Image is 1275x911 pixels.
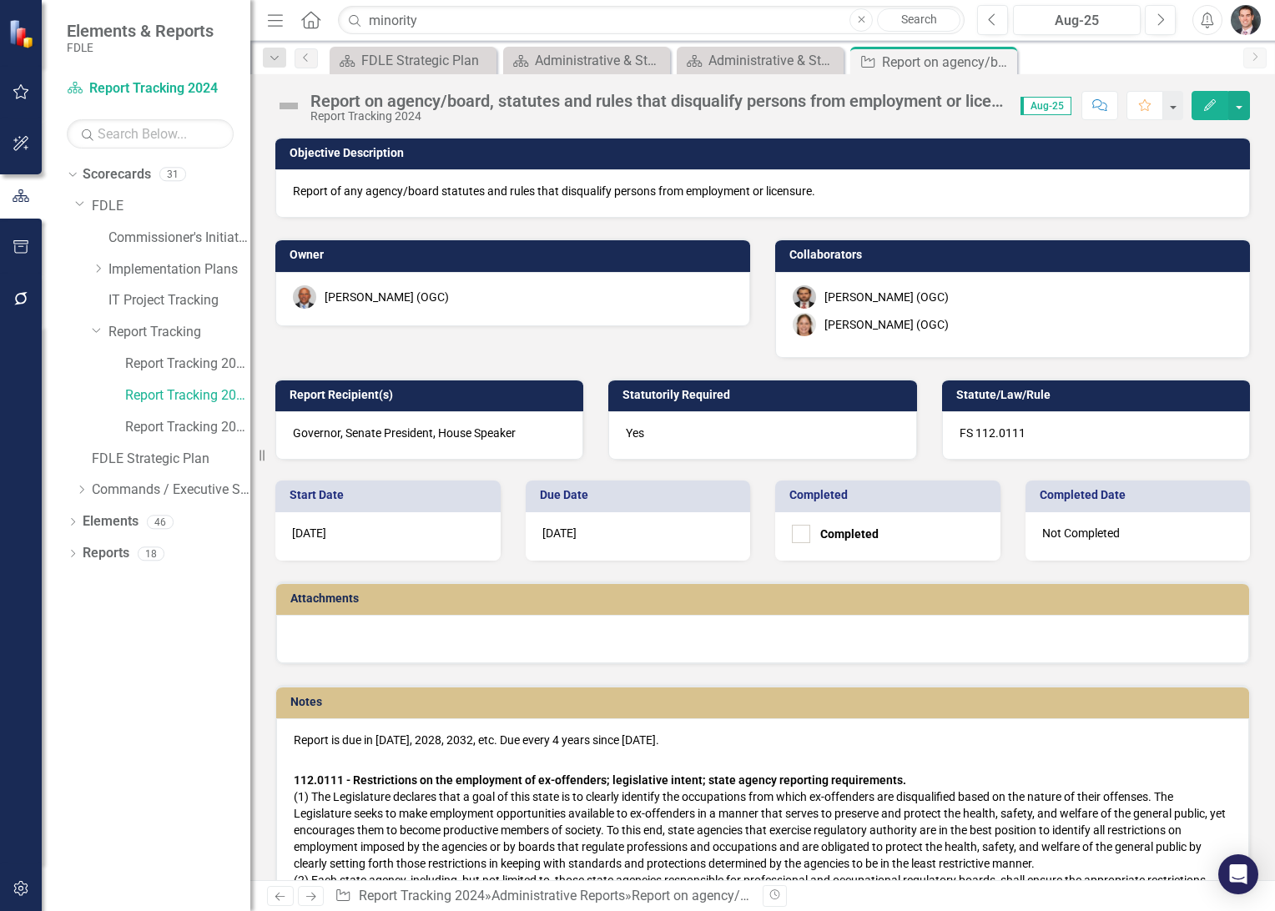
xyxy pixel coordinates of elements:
a: Elements [83,512,139,531]
div: Administrative & Statutorily Required Reports (2024) [708,50,839,71]
h3: Objective Description [290,147,1242,159]
a: Report Tracking [108,323,250,342]
div: [PERSON_NAME] (OGC) [824,316,949,333]
img: Jeff Dambly [793,285,816,309]
img: James Martin [293,285,316,309]
input: Search Below... [67,119,234,148]
h3: Collaborators [789,249,1242,261]
a: Scorecards [83,165,151,184]
a: Commands / Executive Support Branch [92,481,250,500]
h3: Completed [789,489,992,501]
p: Report of any agency/board statutes and rules that disqualify persons from employment or licensure. [293,183,1232,199]
img: Not Defined [275,93,302,119]
a: FDLE Strategic Plan [92,450,250,469]
div: Report on agency/board, statutes and rules that disqualify persons from employment or licensure [310,92,1004,110]
span: Aug-25 [1021,97,1071,115]
a: IT Project Tracking [108,291,250,310]
span: Yes [626,426,644,440]
a: Administrative & Statutorily Required Reports (2025) [507,50,666,71]
small: FDLE [67,41,214,54]
h3: Notes [290,696,1241,708]
a: Reports [83,544,129,563]
div: Report on agency/board, statutes and rules that disqualify persons from employment or licensure [882,52,1013,73]
button: Aug-25 [1013,5,1141,35]
a: Implementation Plans [108,260,250,279]
div: 31 [159,168,186,182]
a: Commissioner's Initiative Team Project Dashboard [108,229,250,248]
img: ClearPoint Strategy [8,18,38,48]
span: Elements & Reports [67,21,214,41]
h3: Report Recipient(s) [290,389,575,401]
h3: Due Date [540,489,743,501]
h3: Attachments [290,592,1241,605]
a: Administrative Reports [491,888,625,903]
a: Administrative & Statutorily Required Reports (2024) [681,50,839,71]
div: [PERSON_NAME] (OGC) [824,289,949,305]
div: 46 [147,515,174,529]
div: » » [335,887,750,906]
div: Open Intercom Messenger [1218,854,1258,894]
a: Report Tracking 2024 [359,888,485,903]
div: [PERSON_NAME] (OGC) [325,289,449,305]
img: Will Grissom [1231,5,1261,35]
h3: Completed Date [1040,489,1242,501]
div: Administrative & Statutorily Required Reports (2025) [535,50,666,71]
strong: 112.0111 - Restrictions on the employment of ex-offenders; legislative intent; state agency repor... [294,773,906,787]
a: FDLE [92,197,250,216]
a: FDLE Strategic Plan [334,50,492,71]
a: Report Tracking 2024 [125,386,250,405]
div: FDLE Strategic Plan [361,50,492,71]
div: Report Tracking 2024 [310,110,1004,123]
h3: Statutorily Required [622,389,908,401]
div: Report on agency/board, statutes and rules that disqualify persons from employment or licensure [632,888,1203,903]
p: Report is due in [DATE], 2028, 2032, etc. Due every 4 years since [DATE]. [294,732,1232,752]
span: [DATE] [542,526,577,540]
a: Report Tracking 2025 [125,418,250,437]
div: 18 [138,546,164,561]
span: [DATE] [292,526,326,540]
div: Not Completed [1026,512,1251,561]
h3: Owner [290,249,742,261]
span: Governor, Senate President, House Speaker [293,426,516,440]
h3: Start Date [290,489,492,501]
input: Search ClearPoint... [338,6,965,35]
img: Kate Holmes [793,313,816,336]
h3: Statute/Law/Rule [956,389,1242,401]
a: Report Tracking 2024 [67,79,234,98]
div: Aug-25 [1019,11,1135,31]
a: Search [877,8,960,32]
span: FS 112.0111 [960,426,1026,440]
a: Report Tracking 2023 [125,355,250,374]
